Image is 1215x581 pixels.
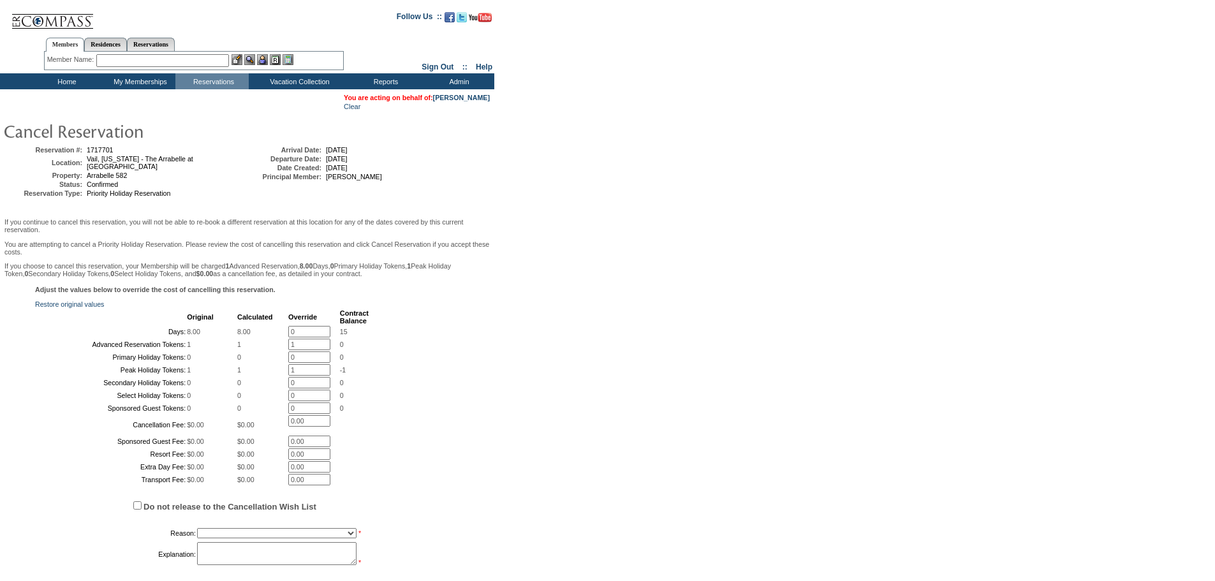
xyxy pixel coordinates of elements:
[36,526,196,541] td: Reason:
[36,326,186,337] td: Days:
[187,404,191,412] span: 0
[462,63,468,71] span: ::
[245,155,321,163] td: Departure Date:
[36,339,186,350] td: Advanced Reservation Tokens:
[87,180,118,188] span: Confirmed
[36,436,186,447] td: Sponsored Guest Fee:
[407,262,411,270] b: 1
[11,3,94,29] img: Compass Home
[421,73,494,89] td: Admin
[36,402,186,414] td: Sponsored Guest Tokens:
[3,118,258,143] img: pgTtlCancelRes.gif
[187,328,200,335] span: 8.00
[187,438,204,445] span: $0.00
[187,421,204,429] span: $0.00
[187,341,191,348] span: 1
[46,38,85,52] a: Members
[288,313,317,321] b: Override
[187,353,191,361] span: 0
[237,476,254,483] span: $0.00
[6,155,82,170] td: Location:
[237,404,241,412] span: 0
[237,421,254,429] span: $0.00
[348,73,421,89] td: Reports
[196,270,214,277] b: $0.00
[340,366,346,374] span: -1
[397,11,442,26] td: Follow Us ::
[6,189,82,197] td: Reservation Type:
[237,463,254,471] span: $0.00
[257,54,268,65] img: Impersonate
[326,173,382,180] span: [PERSON_NAME]
[300,262,313,270] b: 8.00
[102,73,175,89] td: My Memberships
[245,173,321,180] td: Principal Member:
[340,379,344,386] span: 0
[245,146,321,154] td: Arrival Date:
[36,474,186,485] td: Transport Fee:
[445,12,455,22] img: Become our fan on Facebook
[6,146,82,154] td: Reservation #:
[237,313,273,321] b: Calculated
[4,218,490,277] span: If you continue to cancel this reservation, you will not be able to re-book a different reservati...
[187,463,204,471] span: $0.00
[47,54,96,65] div: Member Name:
[144,502,316,511] label: Do not release to the Cancellation Wish List
[36,542,196,566] td: Explanation:
[340,309,369,325] b: Contract Balance
[187,366,191,374] span: 1
[29,73,102,89] td: Home
[237,341,241,348] span: 1
[36,364,186,376] td: Peak Holiday Tokens:
[249,73,348,89] td: Vacation Collection
[4,262,490,277] p: If you choose to cancel this reservation, your Membership will be charged Advanced Reservation, D...
[340,353,344,361] span: 0
[326,164,348,172] span: [DATE]
[187,392,191,399] span: 0
[36,351,186,363] td: Primary Holiday Tokens:
[340,341,344,348] span: 0
[244,54,255,65] img: View
[226,262,230,270] b: 1
[422,63,453,71] a: Sign Out
[476,63,492,71] a: Help
[36,415,186,434] td: Cancellation Fee:
[245,164,321,172] td: Date Created:
[6,180,82,188] td: Status:
[84,38,127,51] a: Residences
[469,13,492,22] img: Subscribe to our YouTube Channel
[326,146,348,154] span: [DATE]
[36,448,186,460] td: Resort Fee:
[4,240,490,256] p: You are attempting to cancel a Priority Holiday Reservation. Please review the cost of cancelling...
[237,366,241,374] span: 1
[237,450,254,458] span: $0.00
[237,392,241,399] span: 0
[445,16,455,24] a: Become our fan on Facebook
[35,300,104,308] a: Restore original values
[237,353,241,361] span: 0
[175,73,249,89] td: Reservations
[187,476,204,483] span: $0.00
[340,392,344,399] span: 0
[87,189,170,197] span: Priority Holiday Reservation
[6,172,82,179] td: Property:
[110,270,114,277] b: 0
[326,155,348,163] span: [DATE]
[127,38,175,51] a: Reservations
[457,16,467,24] a: Follow us on Twitter
[187,379,191,386] span: 0
[87,172,127,179] span: Arrabelle 582
[36,390,186,401] td: Select Holiday Tokens:
[270,54,281,65] img: Reservations
[187,313,214,321] b: Original
[87,155,193,170] span: Vail, [US_STATE] - The Arrabelle at [GEOGRAPHIC_DATA]
[340,404,344,412] span: 0
[433,94,490,101] a: [PERSON_NAME]
[237,328,251,335] span: 8.00
[344,103,360,110] a: Clear
[340,328,348,335] span: 15
[35,286,276,293] b: Adjust the values below to override the cost of cancelling this reservation.
[87,146,114,154] span: 1717701
[283,54,293,65] img: b_calculator.gif
[36,377,186,388] td: Secondary Holiday Tokens:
